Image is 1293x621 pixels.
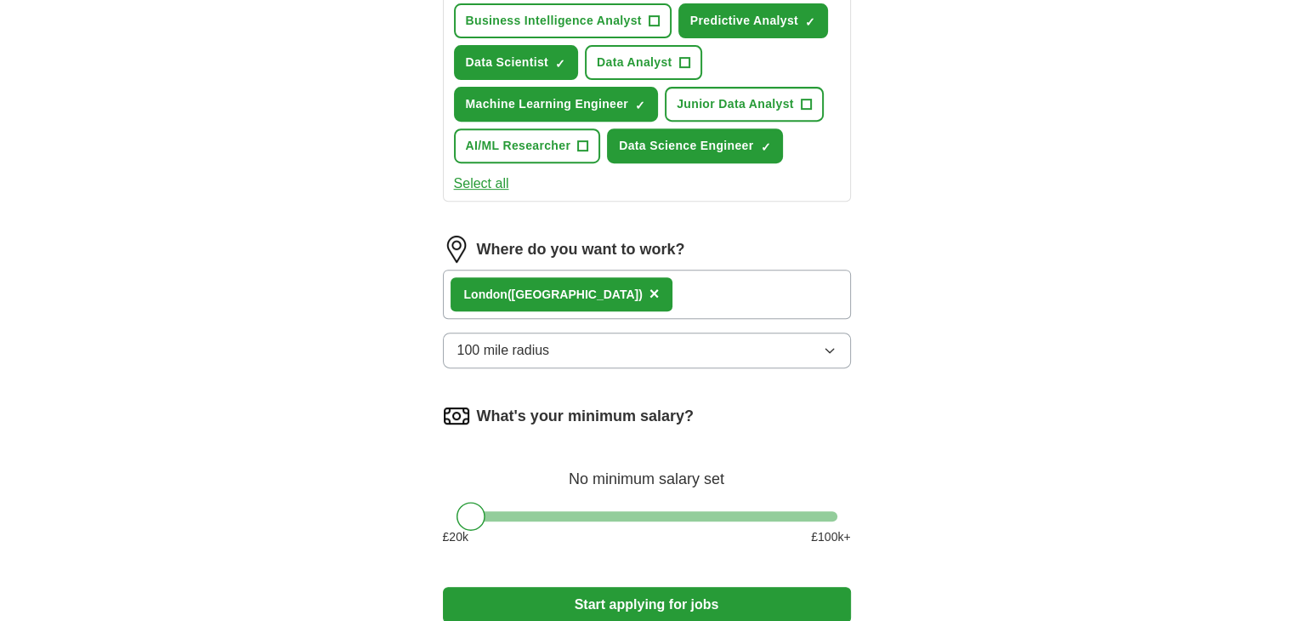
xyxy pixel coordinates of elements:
[690,12,798,30] span: Predictive Analyst
[454,128,601,163] button: AI/ML Researcher
[649,284,660,303] span: ×
[805,15,815,29] span: ✓
[508,288,643,301] span: ([GEOGRAPHIC_DATA])
[454,174,509,194] button: Select all
[466,54,549,71] span: Data Scientist
[466,12,642,30] span: Business Intelligence Analyst
[454,87,659,122] button: Machine Learning Engineer✓
[665,87,824,122] button: Junior Data Analyst
[457,340,550,361] span: 100 mile radius
[677,95,794,113] span: Junior Data Analyst
[443,450,851,491] div: No minimum salary set
[454,3,672,38] button: Business Intelligence Analyst
[466,95,629,113] span: Machine Learning Engineer
[477,238,685,261] label: Where do you want to work?
[597,54,672,71] span: Data Analyst
[619,137,753,155] span: Data Science Engineer
[585,45,702,80] button: Data Analyst
[464,286,643,304] div: don
[678,3,828,38] button: Predictive Analyst✓
[464,288,486,301] strong: Lon
[443,333,851,368] button: 100 mile radius
[635,99,645,112] span: ✓
[443,236,470,263] img: location.png
[811,528,850,546] span: £ 100 k+
[443,528,468,546] span: £ 20 k
[466,137,571,155] span: AI/ML Researcher
[607,128,783,163] button: Data Science Engineer✓
[443,402,470,430] img: salary.png
[555,57,565,71] span: ✓
[454,45,579,80] button: Data Scientist✓
[477,405,694,428] label: What's your minimum salary?
[649,282,660,307] button: ×
[760,140,770,154] span: ✓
